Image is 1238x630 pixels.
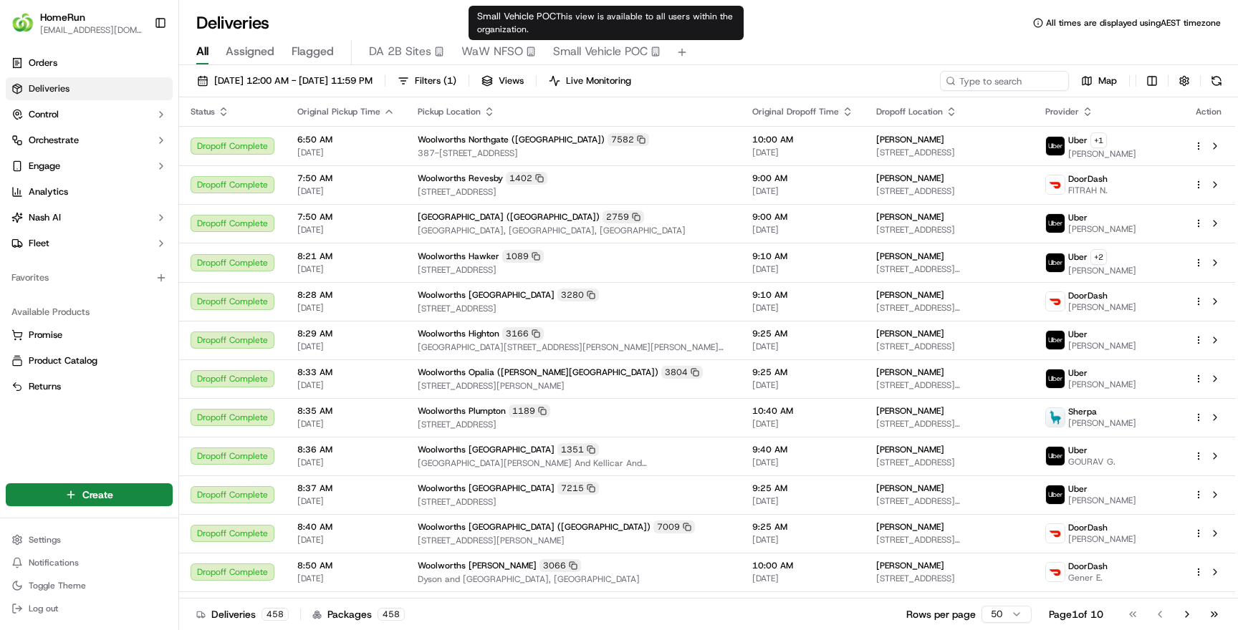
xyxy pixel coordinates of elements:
[244,141,261,158] button: Start new chat
[14,57,261,80] p: Welcome 👋
[29,82,69,95] span: Deliveries
[29,108,59,121] span: Control
[418,264,729,276] span: [STREET_ADDRESS]
[752,106,839,117] span: Original Dropoff Time
[876,495,1022,507] span: [STREET_ADDRESS][PERSON_NAME][PERSON_NAME]
[1068,572,1108,583] span: Gener E.
[82,488,113,502] span: Create
[539,559,581,572] div: 3066
[191,106,215,117] span: Status
[876,534,1022,546] span: [STREET_ADDRESS][PERSON_NAME]
[6,349,173,372] button: Product Catalog
[297,405,395,417] span: 8:35 AM
[1068,173,1108,185] span: DoorDash
[40,10,85,24] button: HomeRun
[29,185,68,198] span: Analytics
[418,106,481,117] span: Pickup Location
[876,573,1022,584] span: [STREET_ADDRESS]
[876,483,944,494] span: [PERSON_NAME]
[418,535,729,546] span: [STREET_ADDRESS][PERSON_NAME]
[876,211,944,223] span: [PERSON_NAME]
[752,251,853,262] span: 9:10 AM
[6,180,173,203] a: Analytics
[29,134,79,147] span: Orchestrate
[1068,301,1136,313] span: [PERSON_NAME]
[6,129,173,152] button: Orchestrate
[876,134,944,145] span: [PERSON_NAME]
[906,607,976,621] p: Rows per page
[115,202,236,228] a: 💻API Documentation
[752,405,853,417] span: 10:40 AM
[6,301,173,324] div: Available Products
[418,225,729,236] span: [GEOGRAPHIC_DATA], [GEOGRAPHIC_DATA], [GEOGRAPHIC_DATA]
[418,444,555,455] span: Woolworths [GEOGRAPHIC_DATA]
[6,324,173,346] button: Promise
[6,598,173,619] button: Log out
[752,185,853,197] span: [DATE]
[29,603,58,614] span: Log out
[752,224,853,236] span: [DATE]
[6,375,173,398] button: Returns
[752,341,853,352] span: [DATE]
[196,607,289,621] div: Deliveries
[876,289,944,301] span: [PERSON_NAME]
[1046,369,1065,388] img: uber-new-logo.jpeg
[752,521,853,533] span: 9:25 AM
[752,379,853,391] span: [DATE]
[752,211,853,223] span: 9:00 AM
[29,557,79,568] span: Notifications
[29,580,86,591] span: Toggle Theme
[297,560,395,571] span: 8:50 AM
[566,74,631,87] span: Live Monitoring
[196,43,208,60] span: All
[378,608,405,621] div: 458
[876,147,1022,158] span: [STREET_ADDRESS]
[1046,331,1065,349] img: uber-new-logo.jpeg
[11,11,34,34] img: HomeRun
[6,103,173,126] button: Control
[415,74,456,87] span: Filters
[752,263,853,275] span: [DATE]
[1046,485,1065,504] img: uber-new-logo.jpeg
[1068,561,1108,572] span: DoorDash
[752,444,853,455] span: 9:40 AM
[1046,292,1065,311] img: doordash_logo_v2.png
[297,211,395,223] span: 7:50 AM
[1068,148,1136,160] span: [PERSON_NAME]
[6,266,173,289] div: Favorites
[752,302,853,314] span: [DATE]
[292,43,334,60] span: Flagged
[876,106,943,117] span: Dropoff Location
[1068,329,1088,340] span: Uber
[418,483,555,494] span: Woolworths [GEOGRAPHIC_DATA]
[1068,290,1108,301] span: DoorDash
[29,329,62,341] span: Promise
[297,367,395,378] span: 8:33 AM
[752,534,853,546] span: [DATE]
[11,380,167,393] a: Returns
[876,560,944,571] span: [PERSON_NAME]
[11,354,167,367] a: Product Catalog
[418,186,729,198] span: [STREET_ADDRESS]
[29,57,57,69] span: Orders
[6,576,173,596] button: Toggle Theme
[29,160,60,173] span: Engage
[121,209,133,220] div: 💻
[29,534,61,546] span: Settings
[312,607,405,621] div: Packages
[557,289,599,301] div: 3280
[29,354,97,367] span: Product Catalog
[6,155,173,178] button: Engage
[14,14,43,43] img: Nash
[1068,223,1136,235] span: [PERSON_NAME]
[261,608,289,621] div: 458
[475,71,530,91] button: Views
[29,211,61,224] span: Nash AI
[6,530,173,550] button: Settings
[297,302,395,314] span: [DATE]
[297,379,395,391] span: [DATE]
[391,71,463,91] button: Filters(1)
[297,534,395,546] span: [DATE]
[297,521,395,533] span: 8:40 AM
